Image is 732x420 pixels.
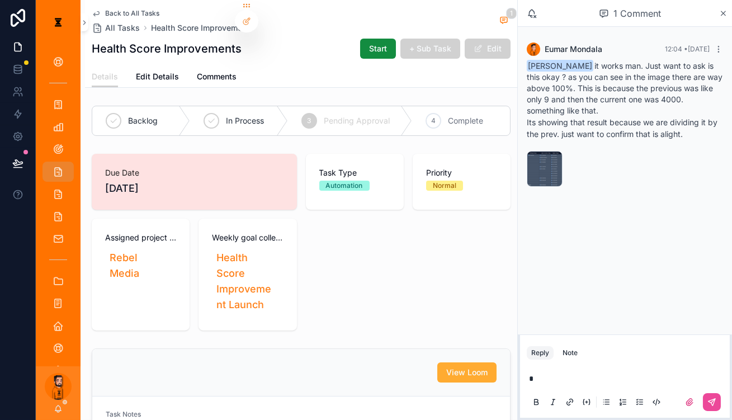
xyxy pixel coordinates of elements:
div: Normal [433,181,456,191]
span: Complete [448,115,483,126]
span: Weekly goal collection [212,232,283,243]
span: View Loom [446,367,488,378]
span: + Sub Task [409,43,451,54]
button: View Loom [437,362,497,383]
span: Task Notes [106,410,141,418]
img: App logo [49,13,67,31]
a: All Tasks [92,22,140,34]
a: Health Score Improvements [151,22,254,34]
span: All Tasks [105,22,140,34]
span: Eumar Mondala [545,44,602,55]
span: In Process [226,115,264,126]
p: Its showing that result because we are dividing it by the prev. just want to confirm that is alight. [527,116,723,140]
span: Assigned project collection [105,232,176,243]
a: Rebel Media [105,248,172,284]
span: Task Type [319,167,390,178]
div: Automation [326,181,363,191]
span: Backlog [128,115,158,126]
div: it works man. Just want to ask is this okay ? as you can see in the image there are way above 100... [527,60,723,140]
span: Back to All Tasks [105,9,159,18]
span: 4 [431,116,436,125]
span: 12:04 • [DATE] [665,45,710,53]
button: Edit [465,39,511,59]
a: Edit Details [136,67,179,89]
button: Reply [527,346,554,360]
span: Details [92,71,118,82]
div: scrollable content [36,45,81,366]
a: Details [92,67,118,88]
span: Comments [197,71,237,82]
button: + Sub Task [400,39,460,59]
span: Priority [426,167,497,178]
a: Comments [197,67,237,89]
span: Rebel Media [110,250,167,281]
h1: Health Score Improvements [92,41,242,56]
a: Health Score Improvement Launch [212,248,278,315]
span: Pending Approval [324,115,390,126]
a: Back to All Tasks [92,9,159,18]
span: Due Date [105,167,284,178]
button: Start [360,39,396,59]
button: Note [558,346,582,360]
span: Edit Details [136,71,179,82]
button: 1 [497,15,511,28]
span: Health Score Improvement Launch [216,250,274,313]
span: [PERSON_NAME] [527,60,593,72]
div: Note [563,348,578,357]
span: [DATE] [105,181,284,196]
span: 1 [506,8,517,19]
span: 1 Comment [613,7,661,20]
span: Start [369,43,387,54]
span: 3 [308,116,311,125]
